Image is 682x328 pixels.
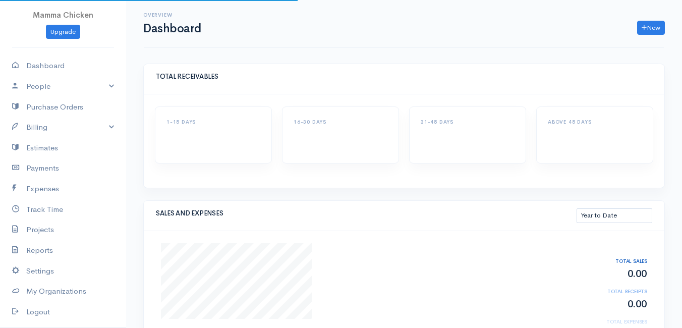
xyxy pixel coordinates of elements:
h5: TOTAL RECEIVABLES [156,73,652,80]
span: Mamma Chicken [33,10,93,20]
h6: TOTAL SALES [575,258,647,264]
h1: Dashboard [143,22,201,35]
h2: 0.00 [575,268,647,280]
h2: 0.00 [575,299,647,310]
h6: 31-45 DAYS [421,119,515,125]
h6: Overview [143,12,201,18]
h6: 1-15 DAYS [166,119,260,125]
a: Upgrade [46,25,80,39]
h6: ABOVE 45 DAYS [548,119,642,125]
h6: 16-30 DAYS [294,119,387,125]
a: New [637,21,665,35]
h5: SALES AND EXPENSES [156,210,577,217]
h6: TOTAL EXPENSES [575,319,647,324]
h6: TOTAL RECEIPTS [575,289,647,294]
